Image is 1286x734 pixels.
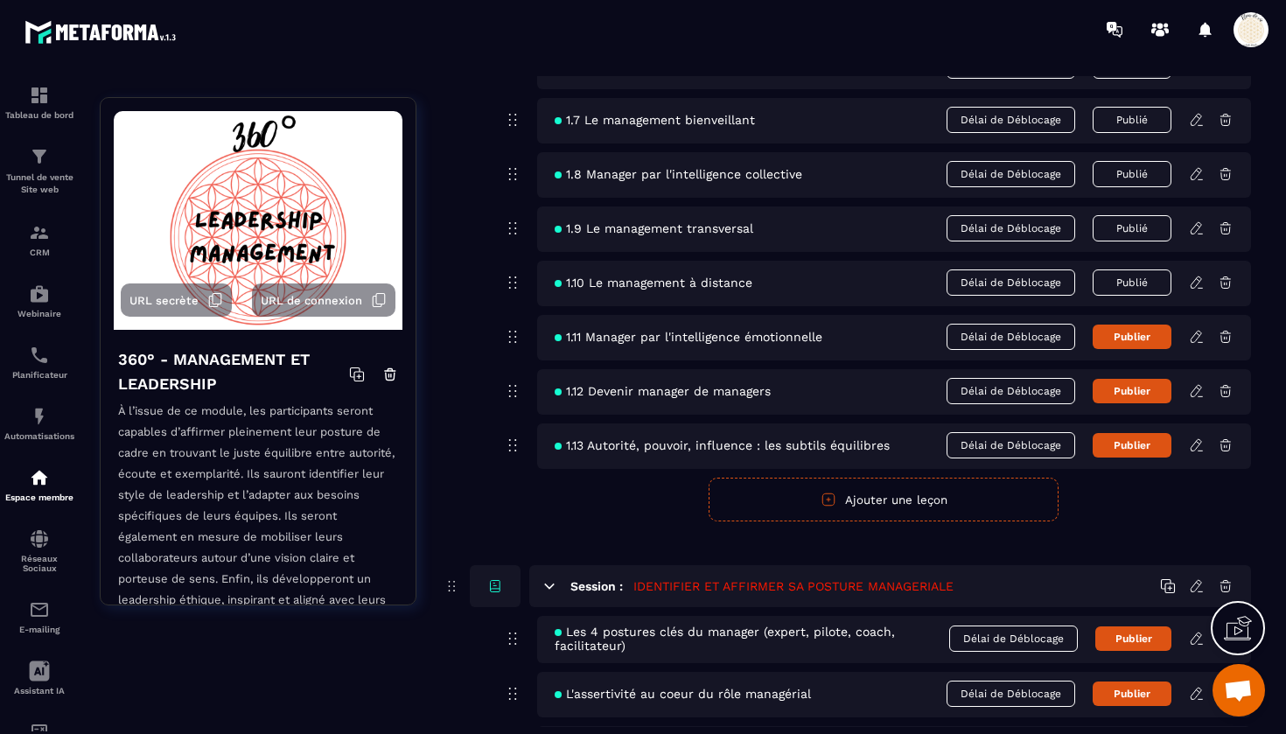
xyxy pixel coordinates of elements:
[1093,161,1171,187] button: Publié
[4,686,74,696] p: Assistant IA
[252,283,395,317] button: URL de connexion
[4,270,74,332] a: automationsautomationsWebinaire
[4,647,74,709] a: Assistant IA
[29,345,50,366] img: scheduler
[4,554,74,573] p: Réseaux Sociaux
[129,294,199,307] span: URL secrète
[29,222,50,243] img: formation
[555,384,771,398] span: 1.12 Devenir manager de managers
[947,324,1075,350] span: Délai de Déblocage
[29,283,50,304] img: automations
[1093,215,1171,241] button: Publié
[29,599,50,620] img: email
[29,467,50,488] img: automations
[29,85,50,106] img: formation
[555,167,802,181] span: 1.8 Manager par l'intelligence collective
[4,72,74,133] a: formationformationTableau de bord
[1213,664,1265,717] div: Ouvrir le chat
[24,16,182,48] img: logo
[555,330,822,344] span: 1.11 Manager par l'intelligence émotionnelle
[121,283,232,317] button: URL secrète
[1093,379,1171,403] button: Publier
[555,221,753,235] span: 1.9 Le management transversal
[555,625,949,653] span: Les 4 postures clés du manager (expert, pilote, coach, facilitateur)
[4,209,74,270] a: formationformationCRM
[29,528,50,549] img: social-network
[949,626,1078,652] span: Délai de Déblocage
[555,113,755,127] span: 1.7 Le management bienveillant
[947,378,1075,404] span: Délai de Déblocage
[947,161,1075,187] span: Délai de Déblocage
[118,347,349,396] h4: 360° - MANAGEMENT ET LEADERSHIP
[4,586,74,647] a: emailemailE-mailing
[4,309,74,318] p: Webinaire
[555,438,890,452] span: 1.13 Autorité, pouvoir, influence : les subtils équilibres
[4,454,74,515] a: automationsautomationsEspace membre
[118,401,398,650] p: À l’issue de ce module, les participants seront capables d’affirmer pleinement leur posture de ca...
[947,215,1075,241] span: Délai de Déblocage
[709,478,1059,521] button: Ajouter une leçon
[947,107,1075,133] span: Délai de Déblocage
[4,133,74,209] a: formationformationTunnel de vente Site web
[555,687,811,701] span: L'assertivité au coeur du rôle managérial
[1093,269,1171,296] button: Publié
[261,294,362,307] span: URL de connexion
[633,577,954,595] h5: IDENTIFIER ET AFFIRMER SA POSTURE MANAGERIALE
[1095,626,1171,651] button: Publier
[4,493,74,502] p: Espace membre
[947,681,1075,707] span: Délai de Déblocage
[570,579,623,593] h6: Session :
[29,146,50,167] img: formation
[4,248,74,257] p: CRM
[4,171,74,196] p: Tunnel de vente Site web
[4,332,74,393] a: schedulerschedulerPlanificateur
[29,406,50,427] img: automations
[947,432,1075,458] span: Délai de Déblocage
[947,269,1075,296] span: Délai de Déblocage
[4,370,74,380] p: Planificateur
[1093,682,1171,706] button: Publier
[114,111,402,330] img: background
[1093,433,1171,458] button: Publier
[4,110,74,120] p: Tableau de bord
[1093,325,1171,349] button: Publier
[555,276,752,290] span: 1.10 Le management à distance
[1093,107,1171,133] button: Publié
[4,431,74,441] p: Automatisations
[4,393,74,454] a: automationsautomationsAutomatisations
[4,515,74,586] a: social-networksocial-networkRéseaux Sociaux
[4,625,74,634] p: E-mailing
